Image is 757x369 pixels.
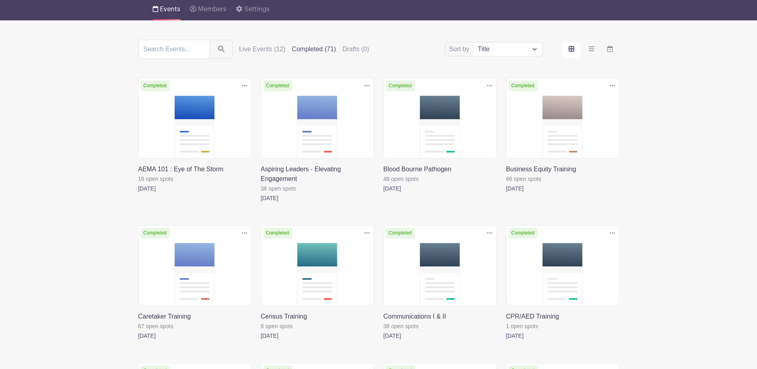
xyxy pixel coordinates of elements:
input: Search Events... [138,40,210,59]
span: Members [198,6,226,12]
div: order and view [562,41,619,57]
label: Completed (71) [292,44,336,54]
label: Live Events (12) [239,44,286,54]
label: Sort by [449,44,472,54]
label: Drafts (0) [342,44,369,54]
span: Settings [244,6,270,12]
span: Events [160,6,180,12]
div: filters [239,44,369,54]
